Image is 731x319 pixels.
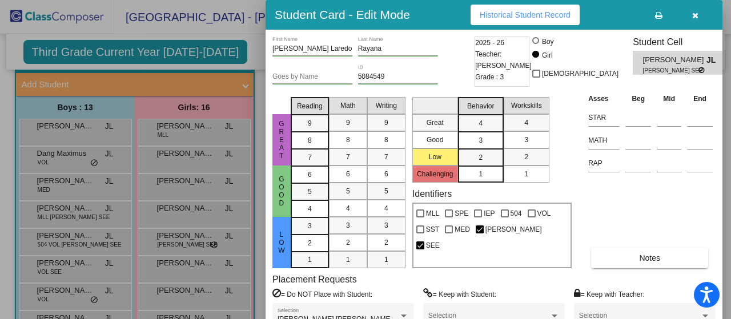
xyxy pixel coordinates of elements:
[479,135,483,146] span: 3
[426,207,439,220] span: MLL
[480,10,571,19] span: Historical Student Record
[524,118,528,128] span: 4
[426,239,440,252] span: SEE
[308,187,312,197] span: 5
[384,169,388,179] span: 6
[524,169,528,179] span: 1
[524,135,528,145] span: 3
[484,207,495,220] span: IEP
[479,169,483,179] span: 1
[308,238,312,248] span: 2
[308,169,312,180] span: 6
[346,237,350,248] span: 2
[588,132,620,149] input: assessment
[643,54,706,66] span: [PERSON_NAME]
[455,207,468,220] span: SPE
[475,71,504,83] span: Grade : 3
[471,5,580,25] button: Historical Student Record
[308,152,312,163] span: 7
[308,221,312,231] span: 3
[643,66,698,75] span: [PERSON_NAME] SEE
[346,203,350,213] span: 4
[346,255,350,265] span: 1
[639,253,660,263] span: Notes
[591,248,708,268] button: Notes
[276,231,287,255] span: Low
[272,73,352,81] input: goes by name
[308,118,312,128] span: 9
[384,203,388,213] span: 4
[276,120,287,160] span: Great
[585,92,622,105] th: Asses
[276,175,287,207] span: Good
[346,118,350,128] span: 9
[346,169,350,179] span: 6
[275,7,410,22] h3: Student Card - Edit Mode
[574,288,645,300] label: = Keep with Teacher:
[412,188,452,199] label: Identifiers
[511,207,522,220] span: 504
[541,37,554,47] div: Boy
[384,152,388,162] span: 7
[384,220,388,231] span: 3
[423,288,496,300] label: = Keep with Student:
[384,255,388,265] span: 1
[524,152,528,162] span: 2
[654,92,684,105] th: Mid
[511,100,542,111] span: Workskills
[588,155,620,172] input: assessment
[297,101,323,111] span: Reading
[272,288,372,300] label: = Do NOT Place with Student:
[467,101,494,111] span: Behavior
[308,135,312,146] span: 8
[622,92,654,105] th: Beg
[346,135,350,145] span: 8
[376,100,397,111] span: Writing
[537,207,551,220] span: VOL
[541,50,553,60] div: Girl
[384,135,388,145] span: 8
[346,220,350,231] span: 3
[384,118,388,128] span: 9
[384,237,388,248] span: 2
[706,54,722,66] span: JL
[475,49,532,71] span: Teacher: [PERSON_NAME]
[308,255,312,265] span: 1
[475,37,504,49] span: 2025 - 26
[272,274,357,285] label: Placement Requests
[588,109,620,126] input: assessment
[340,100,356,111] span: Math
[346,152,350,162] span: 7
[426,223,439,236] span: SST
[346,186,350,196] span: 5
[485,223,542,236] span: [PERSON_NAME]
[308,204,312,214] span: 4
[479,118,483,128] span: 4
[455,223,470,236] span: MED
[684,92,716,105] th: End
[479,152,483,163] span: 2
[384,186,388,196] span: 5
[358,73,438,81] input: Enter ID
[542,67,618,80] span: [DEMOGRAPHIC_DATA]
